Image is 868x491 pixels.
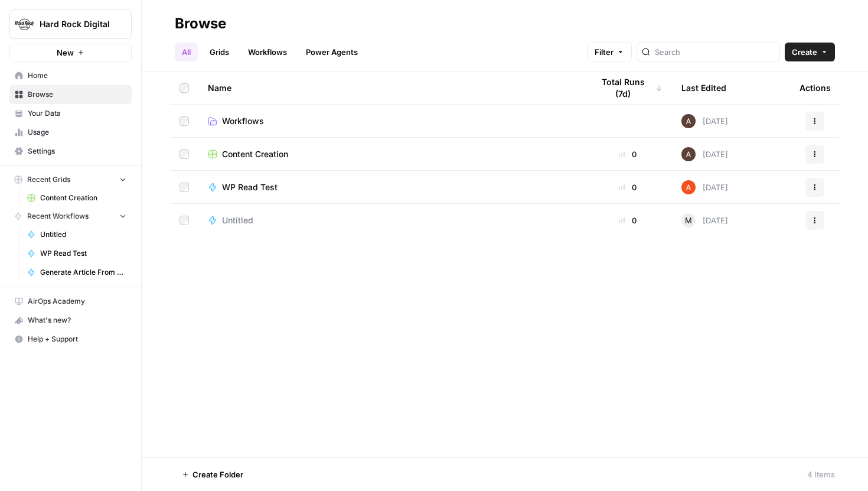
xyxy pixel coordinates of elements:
a: All [175,43,198,61]
a: Power Agents [299,43,365,61]
span: M [685,214,692,226]
a: Generate Article From Outline [22,263,132,282]
div: What's new? [10,311,131,329]
a: Settings [9,142,132,161]
span: Usage [28,127,126,138]
a: Grids [203,43,236,61]
a: Content Creation [22,188,132,207]
span: Filter [595,46,614,58]
img: Hard Rock Digital Logo [14,14,35,35]
a: Content Creation [208,148,574,160]
div: Total Runs (7d) [593,71,663,104]
a: Home [9,66,132,85]
div: Last Edited [681,71,726,104]
button: Recent Grids [9,171,132,188]
div: 0 [593,214,663,226]
span: Workflows [222,115,264,127]
span: Recent Grids [27,174,70,185]
span: Content Creation [40,193,126,203]
div: 4 Items [807,469,835,480]
input: Search [655,46,775,58]
img: cje7zb9ux0f2nqyv5qqgv3u0jxek [681,180,696,194]
span: WP Read Test [222,181,278,193]
a: Usage [9,123,132,142]
span: Create [792,46,817,58]
div: [DATE] [681,147,728,161]
span: Untitled [222,214,253,226]
button: Filter [587,43,632,61]
button: Create [785,43,835,61]
img: wtbmvrjo3qvncyiyitl6zoukl9gz [681,114,696,128]
a: Workflows [208,115,574,127]
a: Your Data [9,104,132,123]
span: Your Data [28,108,126,119]
span: AirOps Academy [28,296,126,307]
span: Hard Rock Digital [40,18,111,30]
span: Untitled [40,229,126,240]
span: Help + Support [28,334,126,344]
a: Untitled [208,214,574,226]
div: Name [208,71,574,104]
div: Actions [800,71,831,104]
span: Browse [28,89,126,100]
button: What's new? [9,311,132,330]
button: Workspace: Hard Rock Digital [9,9,132,39]
a: Untitled [22,225,132,244]
button: New [9,44,132,61]
div: 0 [593,148,663,160]
a: AirOps Academy [9,292,132,311]
a: Browse [9,85,132,104]
span: Create Folder [192,469,243,480]
div: Browse [175,14,226,33]
button: Recent Workflows [9,207,132,225]
span: Generate Article From Outline [40,267,126,278]
img: wtbmvrjo3qvncyiyitl6zoukl9gz [681,147,696,161]
span: Recent Workflows [27,211,89,222]
span: Settings [28,146,126,157]
span: New [57,47,74,58]
span: Content Creation [222,148,288,160]
a: Workflows [241,43,294,61]
div: [DATE] [681,114,728,128]
span: Home [28,70,126,81]
a: WP Read Test [22,244,132,263]
button: Help + Support [9,330,132,349]
button: Create Folder [175,465,250,484]
a: WP Read Test [208,181,574,193]
div: [DATE] [681,213,728,227]
div: 0 [593,181,663,193]
div: [DATE] [681,180,728,194]
span: WP Read Test [40,248,126,259]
